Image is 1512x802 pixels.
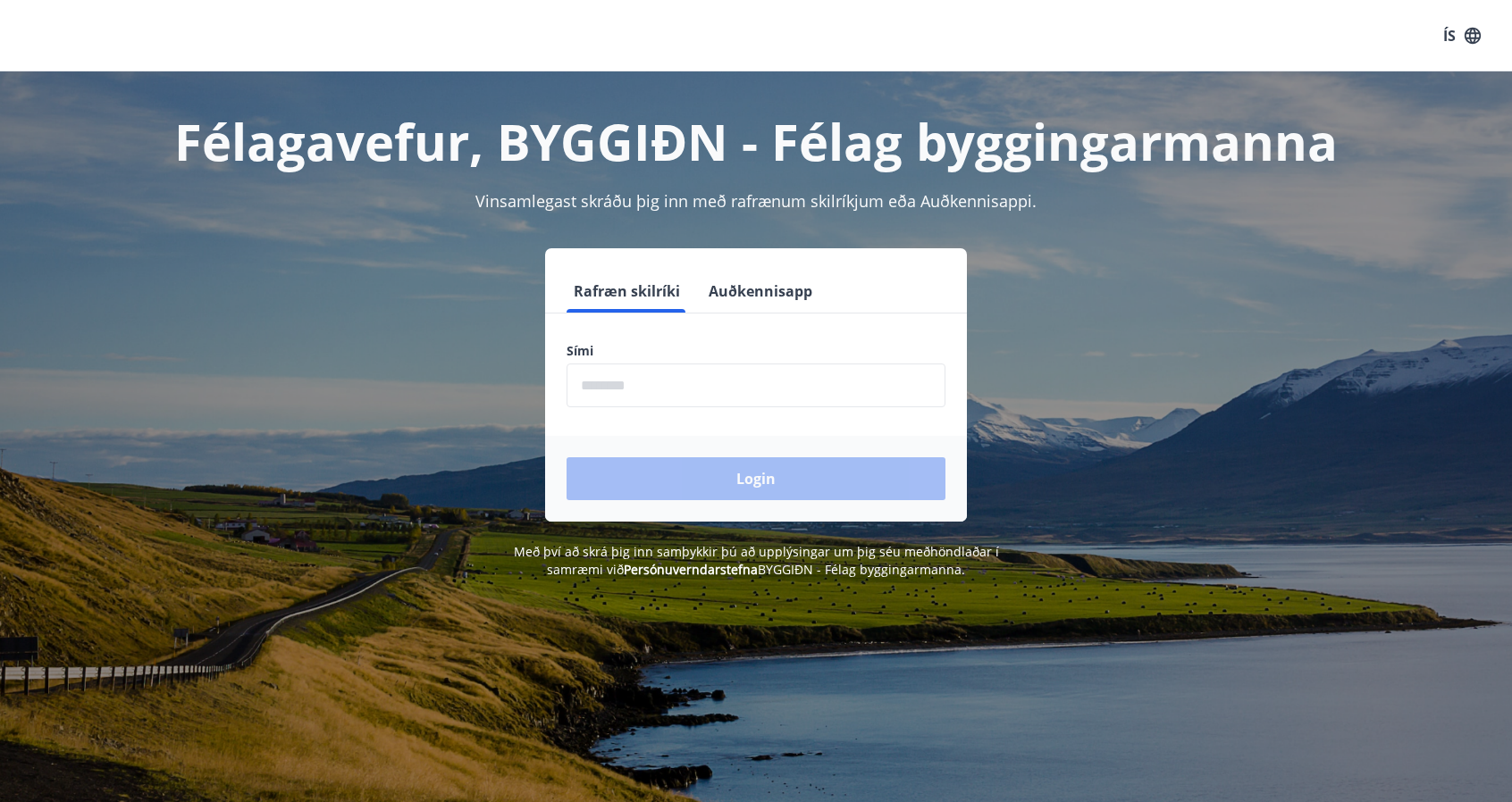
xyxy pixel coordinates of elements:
a: Persónuverndarstefna [624,561,758,578]
label: Sími [567,342,945,360]
button: Auðkennisapp [701,270,819,313]
button: ÍS [1433,20,1491,52]
span: Með því að skrá þig inn samþykkir þú að upplýsingar um þig séu meðhöndlaðar í samræmi við BYGGIÐN... [514,543,999,578]
h1: Félagavefur, BYGGIÐN - Félag byggingarmanna [134,107,1378,175]
span: Vinsamlegast skráðu þig inn með rafrænum skilríkjum eða Auðkennisappi. [475,190,1037,212]
button: Rafræn skilríki [567,270,687,313]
